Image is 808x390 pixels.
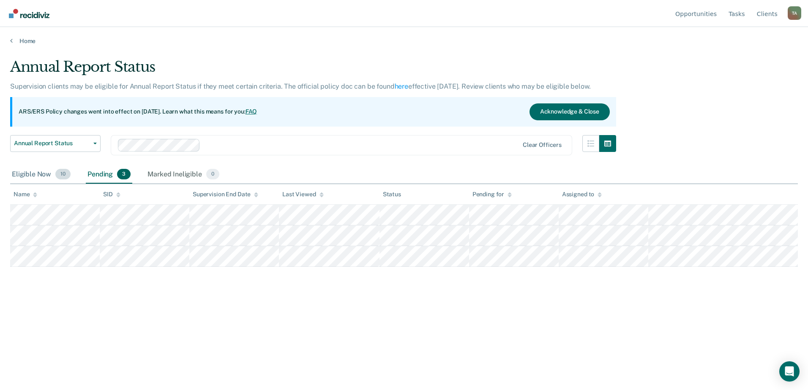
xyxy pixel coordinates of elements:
[562,191,602,198] div: Assigned to
[10,58,616,82] div: Annual Report Status
[10,135,101,152] button: Annual Report Status
[282,191,323,198] div: Last Viewed
[193,191,258,198] div: Supervision End Date
[117,169,131,180] span: 3
[472,191,512,198] div: Pending for
[523,141,562,149] div: Clear officers
[395,82,408,90] a: here
[10,165,72,184] div: Eligible Now10
[530,103,610,120] button: Acknowledge & Close
[19,108,257,116] p: ARS/ERS Policy changes went into effect on [DATE]. Learn what this means for you:
[206,169,219,180] span: 0
[86,165,132,184] div: Pending3
[14,191,37,198] div: Name
[10,82,590,90] p: Supervision clients may be eligible for Annual Report Status if they meet certain criteria. The o...
[383,191,401,198] div: Status
[788,6,801,20] button: Profile dropdown button
[788,6,801,20] div: T A
[14,140,90,147] span: Annual Report Status
[103,191,120,198] div: SID
[55,169,71,180] span: 10
[10,37,798,45] a: Home
[246,108,257,115] a: FAQ
[779,361,800,382] div: Open Intercom Messenger
[146,165,221,184] div: Marked Ineligible0
[9,9,49,18] img: Recidiviz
